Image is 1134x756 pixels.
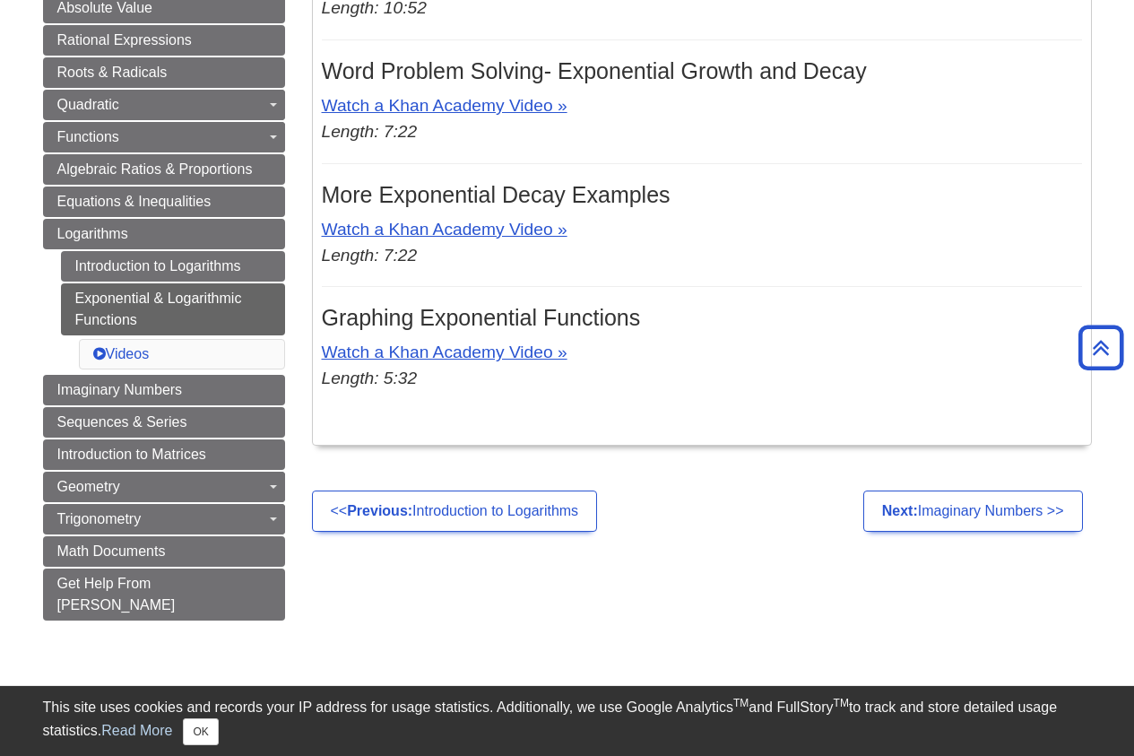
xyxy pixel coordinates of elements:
span: Imaginary Numbers [57,382,183,397]
a: Roots & Radicals [43,57,285,88]
a: Equations & Inequalities [43,187,285,217]
span: Functions [57,129,119,144]
a: Watch a Khan Academy Video » [322,96,567,115]
span: Introduction to Matrices [57,447,206,462]
a: Next:Imaginary Numbers >> [863,491,1083,532]
a: Get Help From [PERSON_NAME] [43,569,285,621]
em: Length: 7:22 [322,122,418,141]
a: Introduction to Matrices [43,439,285,470]
a: Exponential & Logarithmic Functions [61,283,285,335]
a: Functions [43,122,285,152]
a: Quadratic [43,90,285,120]
a: Videos [93,346,150,361]
a: Watch a Khan Academy Video » [322,343,567,361]
a: Rational Expressions [43,25,285,56]
span: Rational Expressions [57,32,192,48]
strong: Previous: [347,503,412,518]
a: Read More [101,723,172,738]
a: Back to Top [1072,335,1130,360]
a: Trigonometry [43,504,285,534]
span: Math Documents [57,543,166,559]
span: Geometry [57,479,120,494]
a: Sequences & Series [43,407,285,438]
a: Watch a Khan Academy Video » [322,220,567,239]
span: Trigonometry [57,511,142,526]
h3: More Exponential Decay Examples [322,182,1082,208]
a: Algebraic Ratios & Proportions [43,154,285,185]
a: Imaginary Numbers [43,375,285,405]
span: Sequences & Series [57,414,187,430]
em: Length: 5:32 [322,369,418,387]
a: Geometry [43,472,285,502]
span: Equations & Inequalities [57,194,212,209]
sup: TM [834,697,849,709]
span: Logarithms [57,226,128,241]
strong: Next: [882,503,918,518]
em: Length: 7:22 [322,246,418,265]
a: Introduction to Logarithms [61,251,285,282]
sup: TM [733,697,749,709]
span: Roots & Radicals [57,65,168,80]
h3: Word Problem Solving- Exponential Growth and Decay [322,58,1082,84]
a: <<Previous:Introduction to Logarithms [312,491,598,532]
h3: Graphing Exponential Functions [322,305,1082,331]
span: Algebraic Ratios & Proportions [57,161,253,177]
a: Logarithms [43,219,285,249]
span: Quadratic [57,97,119,112]
span: Get Help From [PERSON_NAME] [57,576,176,613]
a: Math Documents [43,536,285,567]
div: This site uses cookies and records your IP address for usage statistics. Additionally, we use Goo... [43,697,1092,745]
button: Close [183,718,218,745]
